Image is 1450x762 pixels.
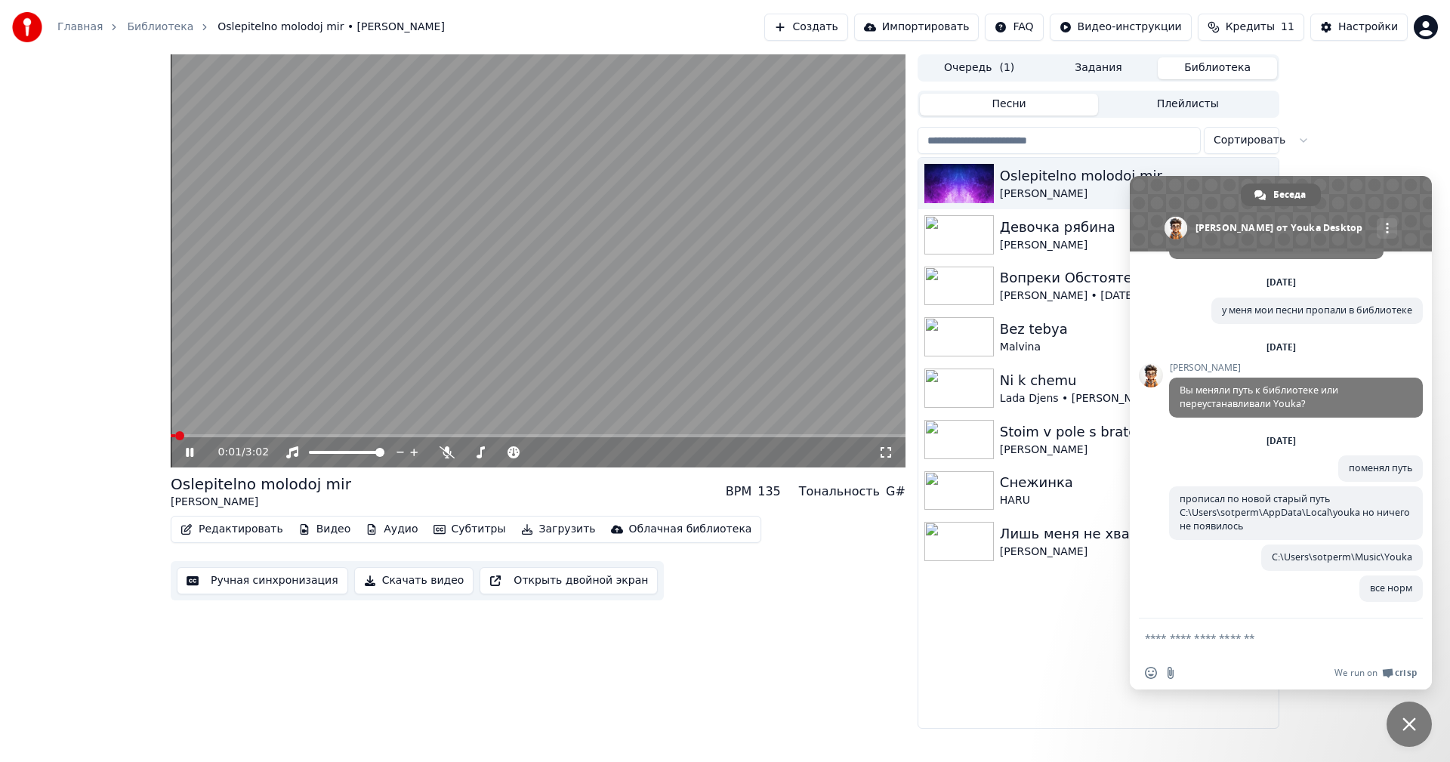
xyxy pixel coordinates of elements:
button: Песни [920,94,1099,116]
span: [PERSON_NAME] [1169,362,1423,373]
span: Вы меняли путь к библиотеке или переустанавливали Youka? [1180,384,1338,410]
div: [PERSON_NAME] [1000,443,1273,458]
div: Stoim v pole s bratom [PERSON_NAME] [1000,421,1273,443]
div: Ni k chemu [1000,370,1273,391]
button: FAQ [985,14,1043,41]
div: Bez tebya [1000,319,1273,340]
div: Oslepitelno molodoj mir [171,474,351,495]
div: Lada Djens • [PERSON_NAME] [1000,391,1273,406]
div: [DATE] [1266,343,1296,352]
button: Очередь [920,57,1039,79]
div: Облачная библиотека [629,522,752,537]
a: Главная [57,20,103,35]
span: ( 1 ) [999,60,1014,76]
button: Библиотека [1158,57,1277,79]
div: [PERSON_NAME] [1000,545,1273,560]
div: BPM [726,483,751,501]
div: [PERSON_NAME] [1000,238,1273,253]
div: G# [886,483,905,501]
div: Malvina [1000,340,1273,355]
button: Задания [1039,57,1158,79]
span: Кредиты [1226,20,1275,35]
a: Закрыть чат [1387,702,1432,747]
button: Создать [764,14,847,41]
span: поменял путь [1349,461,1412,474]
div: [DATE] [1266,437,1296,446]
div: Тональность [799,483,880,501]
span: Сортировать [1214,133,1285,148]
div: Девочка рябина [1000,217,1273,238]
a: We run onCrisp [1334,667,1417,679]
button: Аудио [359,519,424,540]
button: Видео [292,519,357,540]
button: Видео-инструкции [1050,14,1192,41]
div: [PERSON_NAME] [1000,187,1273,202]
span: We run on [1334,667,1377,679]
span: C:\Users\sotperm\Music\Youka [1272,551,1412,563]
a: Беседа [1241,184,1321,206]
button: Плейлисты [1098,94,1277,116]
button: Импортировать [854,14,980,41]
button: Кредиты11 [1198,14,1304,41]
span: Oslepitelno molodoj mir • [PERSON_NAME] [217,20,445,35]
div: [PERSON_NAME] [171,495,351,510]
textarea: Отправьте сообщение... [1145,619,1387,656]
div: Oslepitelno molodoj mir [1000,165,1273,187]
span: прописал по новой старый путь C:\Users\sotperm\AppData\Local\youka но ничего не появилось [1180,492,1410,532]
div: HARU [1000,493,1273,508]
img: youka [12,12,42,42]
button: Открыть двойной экран [480,567,658,594]
span: Вставить emoji [1145,667,1157,679]
span: Беседа [1273,184,1306,206]
div: [PERSON_NAME] • [DATE][PERSON_NAME] [1000,288,1273,304]
span: 0:01 [218,445,242,460]
a: Библиотека [127,20,193,35]
div: / [218,445,255,460]
span: 3:02 [245,445,269,460]
span: 11 [1281,20,1294,35]
span: все норм [1370,582,1412,594]
div: Лишь меня не хватает чуть-чуть... [1000,523,1273,545]
button: Субтитры [427,519,512,540]
button: Загрузить [515,519,602,540]
button: Скачать видео [354,567,474,594]
span: Отправить файл [1165,667,1177,679]
div: Вопреки Обстоятельствам [1000,267,1273,288]
span: у меня мои песни пропали в библиотеке [1222,304,1412,316]
nav: breadcrumb [57,20,445,35]
div: 135 [757,483,781,501]
button: Ручная синхронизация [177,567,348,594]
div: Настройки [1338,20,1398,35]
div: Снежинка [1000,472,1273,493]
button: Редактировать [174,519,289,540]
button: Настройки [1310,14,1408,41]
div: [DATE] [1266,278,1296,287]
span: Crisp [1395,667,1417,679]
